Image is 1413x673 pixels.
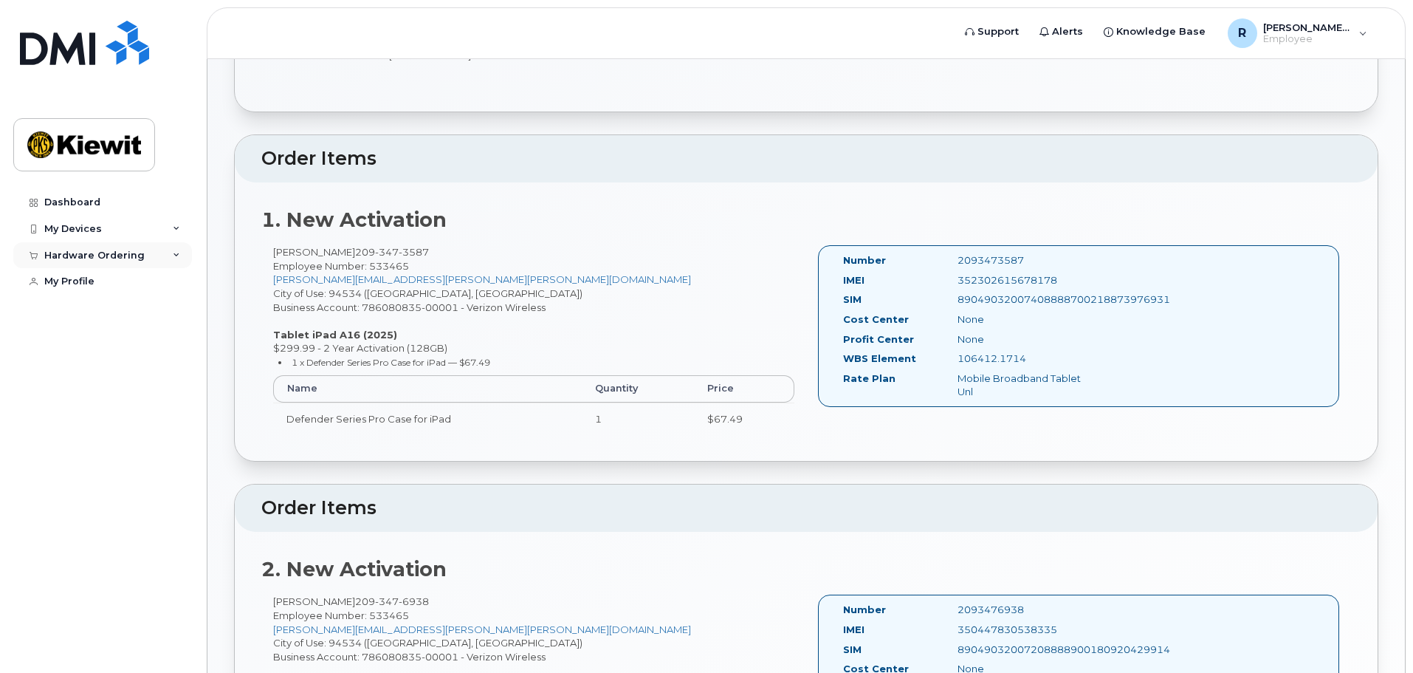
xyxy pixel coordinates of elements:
h2: Order Items [261,148,1351,169]
label: SIM [843,643,862,657]
span: 347 [375,595,399,607]
th: Quantity [582,375,694,402]
a: [PERSON_NAME][EMAIL_ADDRESS][PERSON_NAME][PERSON_NAME][DOMAIN_NAME] [273,624,691,635]
div: 89049032007408888700218873976931 [946,293,1107,307]
iframe: Messenger Launcher [1349,609,1402,662]
div: Mobile Broadband Tablet Unl [946,372,1107,399]
td: 1 [582,403,694,435]
label: Profit Center [843,332,914,346]
span: 347 [375,246,399,258]
h2: Order Items [261,498,1351,519]
span: Employee Number: 533465 [273,609,409,621]
div: Richa.Uprety [1217,18,1378,48]
th: Price [694,375,794,402]
span: 6938 [399,595,429,607]
label: Number [843,603,886,617]
span: Support [977,24,1019,39]
th: Name [273,375,582,402]
strong: 1. New Activation [261,208,447,232]
div: 89049032007208888900180920429914 [946,643,1107,657]
span: Employee [1263,33,1352,45]
label: IMEI [843,623,864,637]
span: 3587 [399,246,429,258]
span: 209 [355,595,429,607]
div: 106412.1714 [946,352,1107,366]
span: R [1238,24,1246,42]
label: Rate Plan [843,372,895,386]
div: [PERSON_NAME] City of Use: 94534 ([GEOGRAPHIC_DATA], [GEOGRAPHIC_DATA]) Business Account: 7860808... [261,245,806,448]
a: Knowledge Base [1093,17,1216,47]
div: 2093473587 [946,253,1107,267]
td: Defender Series Pro Case for iPad [273,403,582,435]
a: Alerts [1029,17,1093,47]
span: Employee Number: 533465 [273,260,409,272]
div: None [946,332,1107,346]
span: Alerts [1052,24,1083,39]
a: Support [955,17,1029,47]
label: SIM [843,293,862,307]
label: WBS Element [843,352,916,366]
label: Cost Center [843,312,909,327]
small: 1 x Defender Series Pro Case for iPad — $67.49 [292,357,490,368]
span: [PERSON_NAME].[PERSON_NAME] [1263,21,1352,33]
label: Number [843,253,886,267]
div: None [946,312,1107,327]
td: $67.49 [694,403,794,435]
label: IMEI [843,273,864,287]
div: 350447830538335 [946,623,1107,637]
div: 2093476938 [946,603,1107,617]
span: Knowledge Base [1116,24,1206,39]
strong: 2. New Activation [261,557,447,581]
div: 352302615678178 [946,273,1107,287]
strong: Tablet iPad A16 (2025) [273,329,397,341]
span: 209 [355,246,429,258]
a: [PERSON_NAME][EMAIL_ADDRESS][PERSON_NAME][PERSON_NAME][DOMAIN_NAME] [273,273,691,285]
